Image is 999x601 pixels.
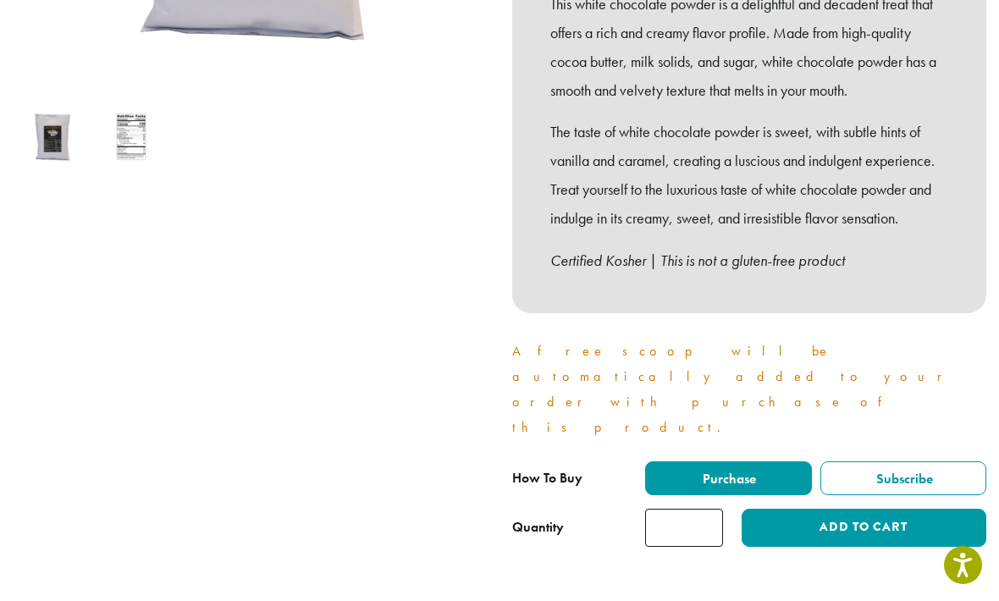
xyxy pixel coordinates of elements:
[98,104,163,169] img: Barista 22 White Chocolate Powder (3.125 lb bag) - Image 2
[874,470,933,488] span: Subscribe
[550,118,948,232] p: The taste of white chocolate powder is sweet, with subtle hints of vanilla and caramel, creating ...
[512,517,564,538] div: Quantity
[742,509,986,547] button: Add to cart
[550,251,845,270] em: Certified Kosher | This is not a gluten-free product
[19,104,85,169] img: Barista 22 Sweet Ground White Chocolate Powder
[512,469,582,487] span: How To Buy
[512,342,954,436] a: A free scoop will be automatically added to your order with purchase of this product.
[700,470,756,488] span: Purchase
[645,509,723,547] input: Product quantity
